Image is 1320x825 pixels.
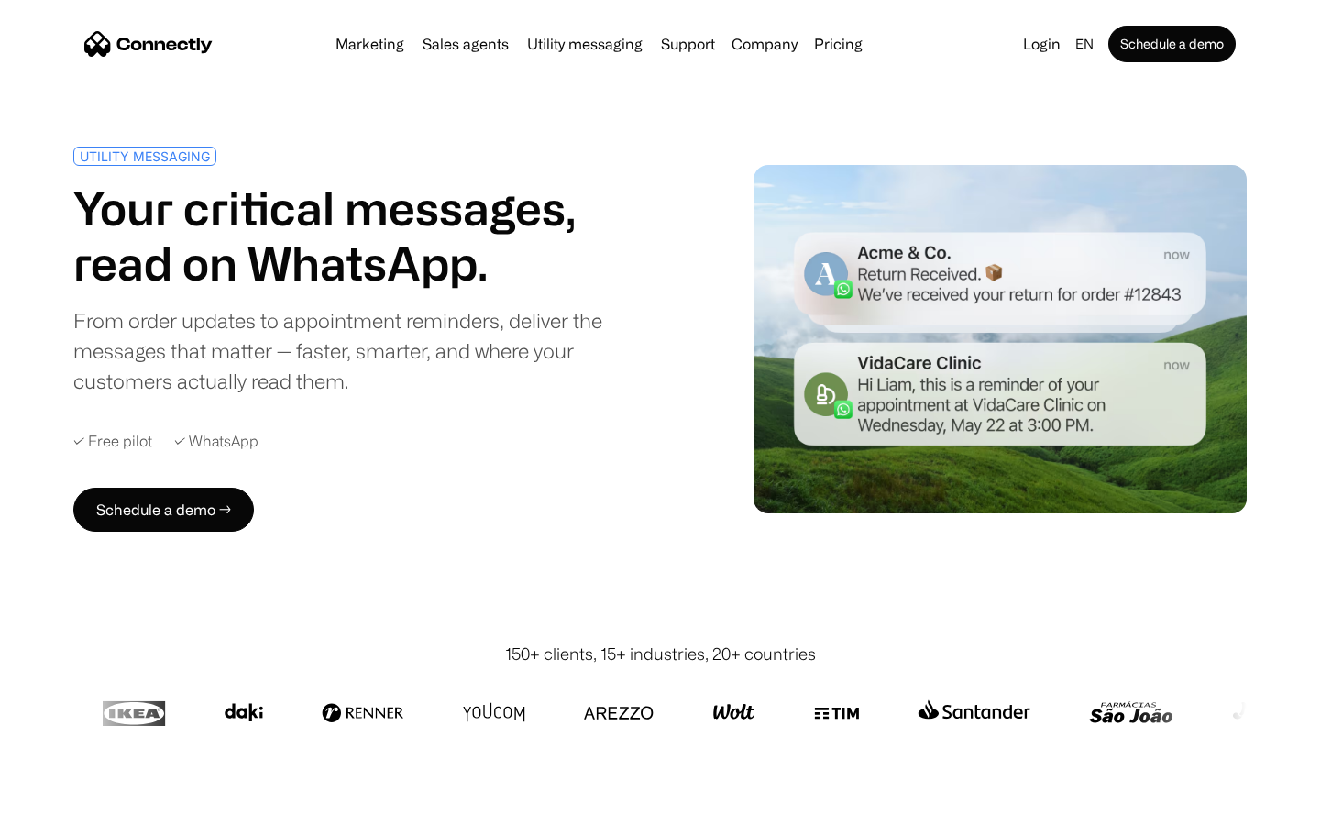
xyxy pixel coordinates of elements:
h1: Your critical messages, read on WhatsApp. [73,181,653,291]
a: Sales agents [415,37,516,51]
a: Schedule a demo → [73,488,254,532]
a: Login [1016,31,1068,57]
div: UTILITY MESSAGING [80,149,210,163]
a: Pricing [807,37,870,51]
div: ✓ Free pilot [73,433,152,450]
a: Support [654,37,722,51]
div: en [1075,31,1094,57]
a: Schedule a demo [1108,26,1236,62]
a: Marketing [328,37,412,51]
div: From order updates to appointment reminders, deliver the messages that matter — faster, smarter, ... [73,305,653,396]
div: ✓ WhatsApp [174,433,258,450]
a: Utility messaging [520,37,650,51]
aside: Language selected: English [18,791,110,819]
div: Company [731,31,797,57]
div: 150+ clients, 15+ industries, 20+ countries [505,642,816,666]
ul: Language list [37,793,110,819]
